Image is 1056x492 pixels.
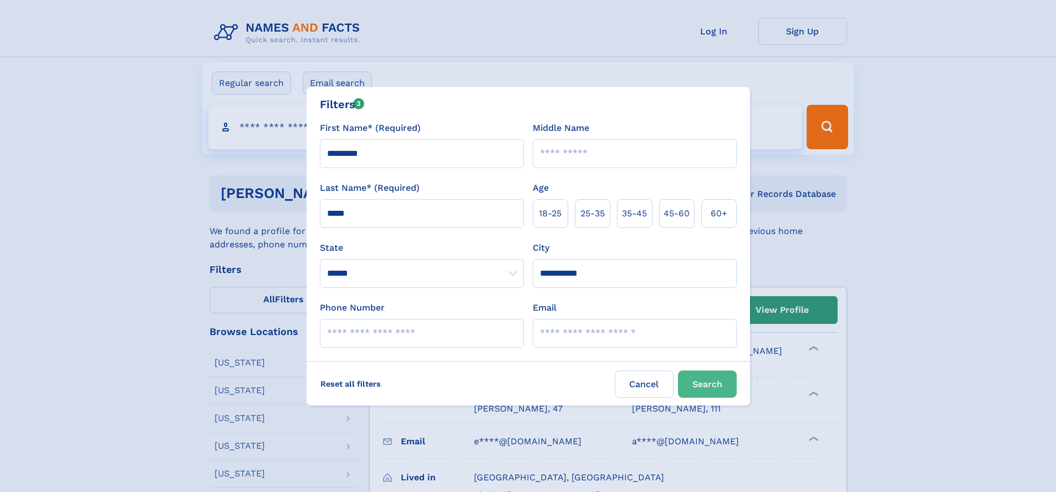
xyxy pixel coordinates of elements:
[320,96,365,113] div: Filters
[533,301,557,315] label: Email
[320,301,385,315] label: Phone Number
[622,207,647,220] span: 35‑45
[678,371,737,398] button: Search
[533,241,549,255] label: City
[320,241,524,255] label: State
[615,371,674,398] label: Cancel
[320,181,420,195] label: Last Name* (Required)
[320,121,421,135] label: First Name* (Required)
[580,207,605,220] span: 25‑35
[664,207,690,220] span: 45‑60
[533,181,549,195] label: Age
[313,371,388,397] label: Reset all filters
[539,207,562,220] span: 18‑25
[533,121,589,135] label: Middle Name
[711,207,727,220] span: 60+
